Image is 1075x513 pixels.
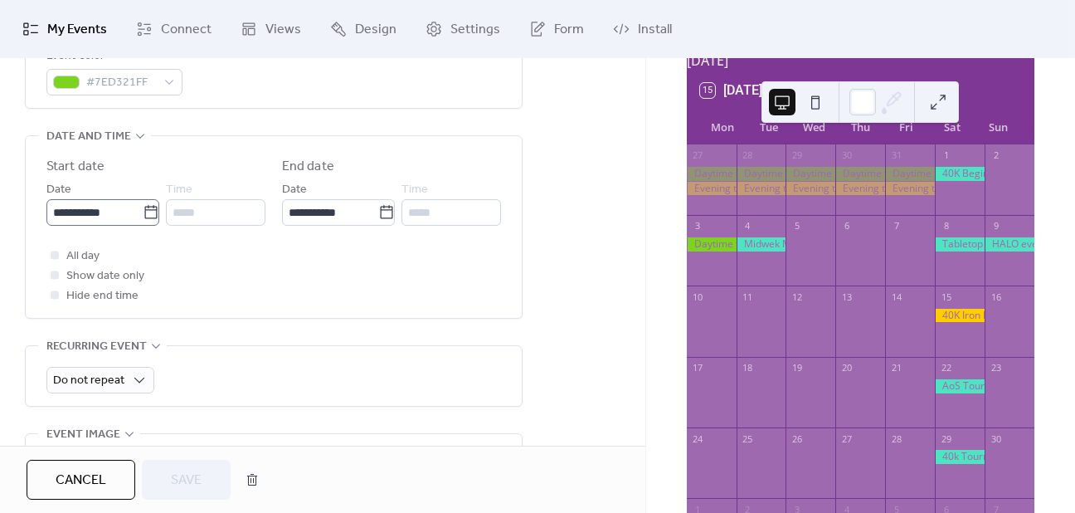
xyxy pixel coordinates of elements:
div: 31 [890,149,902,162]
div: Thu [838,111,883,144]
span: All day [66,247,100,266]
a: Design [318,7,409,51]
div: 25 [742,432,754,445]
div: 5 [790,220,803,232]
div: 6 [840,220,853,232]
div: 29 [940,432,952,445]
div: Midwek Masters [737,237,786,252]
div: Daytime table [786,167,835,181]
div: 17 [692,362,704,374]
a: Form [517,7,596,51]
div: 11 [742,291,754,303]
div: Evening table [737,182,786,196]
span: Date [282,180,307,200]
button: Cancel [27,460,135,500]
span: Cancel [56,471,106,491]
span: Settings [450,20,500,40]
div: 14 [890,291,902,303]
div: 23 [990,362,1002,374]
a: Install [601,7,684,51]
span: Do not repeat [53,369,124,392]
div: Daytime table [687,167,737,181]
span: #7ED321FF [86,73,156,93]
span: Form [554,20,584,40]
div: 18 [742,362,754,374]
span: Recurring event [46,337,147,357]
span: Show date only [66,266,144,286]
div: 22 [940,362,952,374]
div: 3 [692,220,704,232]
div: 4 [742,220,754,232]
div: Daytime table [885,167,935,181]
div: 28 [742,149,754,162]
div: Wed [791,111,837,144]
div: 21 [890,362,902,374]
div: 28 [890,432,902,445]
div: 12 [790,291,803,303]
div: Daytime table [835,167,885,181]
div: 20 [840,362,853,374]
span: Hide end time [66,286,139,306]
span: Date [46,180,71,200]
div: Evening table [885,182,935,196]
div: 7 [890,220,902,232]
div: 30 [840,149,853,162]
div: Fri [883,111,929,144]
div: 40K Iron Man [935,309,985,323]
div: 29 [790,149,803,162]
span: Views [265,20,301,40]
div: Daytime table [737,167,786,181]
button: 15[DATE] [694,79,768,102]
div: 15 [940,291,952,303]
div: Event color [46,46,179,66]
a: Connect [124,7,224,51]
div: 16 [990,291,1002,303]
span: Time [401,180,428,200]
div: Start date [46,157,105,177]
div: 10 [692,291,704,303]
div: 13 [840,291,853,303]
div: End date [282,157,334,177]
div: Mon [700,111,746,144]
a: Views [228,7,314,51]
div: Evening table [786,182,835,196]
div: 27 [840,432,853,445]
span: My Events [47,20,107,40]
a: My Events [10,7,119,51]
div: Tabletop Sale [935,237,985,252]
div: 40k Tournament [935,450,985,464]
div: [DATE] [687,51,1034,71]
div: 19 [790,362,803,374]
a: Settings [413,7,513,51]
div: 40K Beginners Tournament [935,167,985,181]
span: Event image [46,425,120,445]
div: 30 [990,432,1002,445]
div: 26 [790,432,803,445]
span: Design [355,20,396,40]
span: Time [166,180,192,200]
div: AoS Tournament [935,379,985,393]
div: 1 [940,149,952,162]
span: Install [638,20,672,40]
div: 24 [692,432,704,445]
div: Evening table [835,182,885,196]
div: 8 [940,220,952,232]
div: 2 [990,149,1002,162]
div: Evening table [687,182,737,196]
div: Daytime table [687,237,737,252]
div: HALO event [985,237,1034,252]
div: Tue [746,111,791,144]
span: Date and time [46,127,131,147]
div: 9 [990,220,1002,232]
div: Sat [929,111,975,144]
div: Sun [975,111,1021,144]
span: Connect [161,20,212,40]
div: 27 [692,149,704,162]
